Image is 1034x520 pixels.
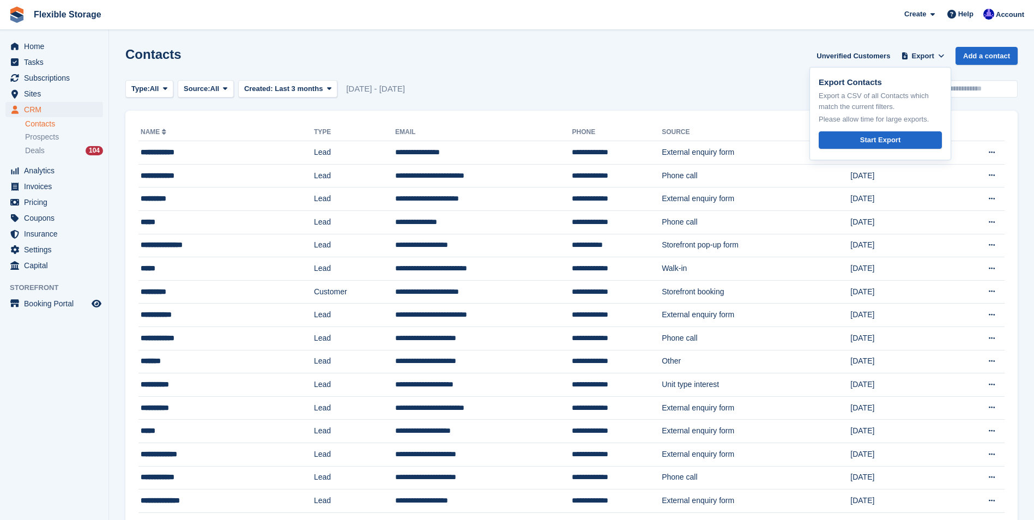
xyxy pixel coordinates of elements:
td: Lead [314,210,395,234]
a: menu [5,210,103,226]
td: [DATE] [850,489,948,513]
button: Type: All [125,80,173,98]
td: [DATE] [850,466,948,489]
td: [DATE] [850,210,948,234]
td: Lead [314,443,395,466]
a: menu [5,70,103,86]
span: Storefront [10,282,108,293]
a: Deals 104 [25,145,103,156]
td: Customer [314,280,395,304]
span: Sites [24,86,89,101]
span: Account [996,9,1024,20]
a: menu [5,226,103,241]
td: External enquiry form [662,188,850,211]
span: Home [24,39,89,54]
a: menu [5,163,103,178]
button: Export [899,47,947,65]
th: Email [395,124,572,141]
a: Add a contact [956,47,1018,65]
a: Contacts [25,119,103,129]
td: [DATE] [850,420,948,443]
span: Source: [184,83,210,94]
a: menu [5,86,103,101]
td: [DATE] [850,443,948,466]
td: Storefront booking [662,280,850,304]
td: Phone call [662,210,850,234]
span: Create [904,9,926,20]
td: Other [662,350,850,373]
th: Source [662,124,850,141]
p: Please allow time for large exports. [819,114,942,125]
th: Type [314,124,395,141]
td: [DATE] [850,280,948,304]
img: Ian Petherick [983,9,994,20]
div: 104 [86,146,103,155]
span: Prospects [25,132,59,142]
p: Export a CSV of all Contacts which match the current filters. [819,90,942,112]
td: External enquiry form [662,304,850,327]
td: Phone call [662,164,850,188]
span: Capital [24,258,89,273]
span: Subscriptions [24,70,89,86]
a: menu [5,39,103,54]
td: External enquiry form [662,420,850,443]
span: All [150,83,159,94]
span: Export [912,51,934,62]
td: [DATE] [850,257,948,281]
span: Invoices [24,179,89,194]
a: Flexible Storage [29,5,106,23]
img: stora-icon-8386f47178a22dfd0bd8f6a31ec36ba5ce8667c1dd55bd0f319d3a0aa187defe.svg [9,7,25,23]
td: Lead [314,188,395,211]
td: [DATE] [850,164,948,188]
span: Last 3 months [275,84,323,93]
a: Unverified Customers [812,47,894,65]
span: Coupons [24,210,89,226]
a: menu [5,195,103,210]
td: External enquiry form [662,489,850,513]
span: Deals [25,146,45,156]
a: Prospects [25,131,103,143]
td: Lead [314,396,395,420]
td: Lead [314,420,395,443]
td: Lead [314,326,395,350]
td: External enquiry form [662,443,850,466]
td: [DATE] [850,326,948,350]
td: Lead [314,234,395,257]
span: Help [958,9,973,20]
td: Lead [314,164,395,188]
h1: Contacts [125,47,182,62]
td: Lead [314,373,395,397]
span: Created: [244,84,273,93]
span: CRM [24,102,89,117]
td: External enquiry form [662,141,850,165]
td: [DATE] [850,304,948,327]
td: Lead [314,304,395,327]
p: Export Contacts [819,76,942,89]
td: [DATE] [850,373,948,397]
a: menu [5,258,103,273]
td: External enquiry form [662,396,850,420]
td: Unit type interest [662,373,850,397]
a: menu [5,55,103,70]
span: Pricing [24,195,89,210]
td: [DATE] [850,350,948,373]
a: Preview store [90,297,103,310]
td: [DATE] [850,234,948,257]
div: Start Export [860,135,900,146]
td: Phone call [662,466,850,489]
td: [DATE] [850,396,948,420]
td: Lead [314,257,395,281]
span: Settings [24,242,89,257]
td: Phone call [662,326,850,350]
span: All [210,83,220,94]
a: Name [141,128,168,136]
a: menu [5,296,103,311]
td: Lead [314,466,395,489]
a: Start Export [819,131,942,149]
th: Phone [572,124,662,141]
td: Lead [314,489,395,513]
a: menu [5,179,103,194]
span: [DATE] - [DATE] [346,83,405,95]
td: [DATE] [850,188,948,211]
span: Analytics [24,163,89,178]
